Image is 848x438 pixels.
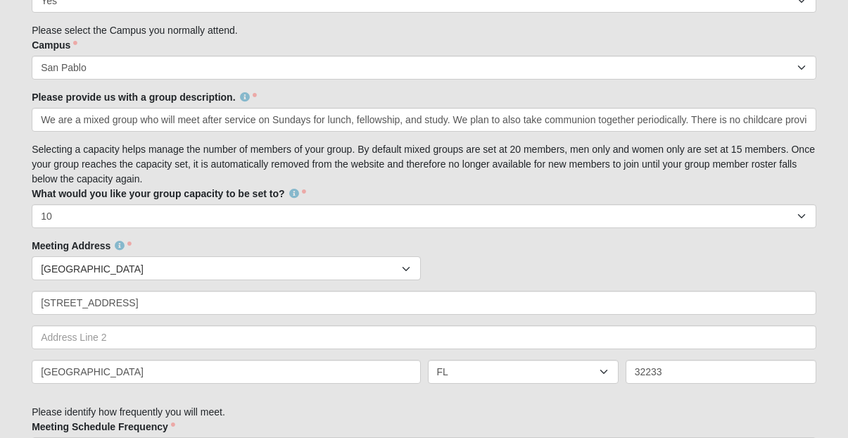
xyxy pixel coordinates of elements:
[32,38,77,52] label: Campus
[626,360,816,384] input: Zip
[32,291,816,315] input: Address Line 1
[32,325,816,349] input: Address Line 2
[41,257,401,281] span: [GEOGRAPHIC_DATA]
[32,420,175,434] label: Meeting Schedule Frequency
[32,90,256,104] label: Please provide us with a group description.
[32,187,305,201] label: What would you like your group capacity to be set to?
[32,239,132,253] label: Meeting Address
[32,360,420,384] input: City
